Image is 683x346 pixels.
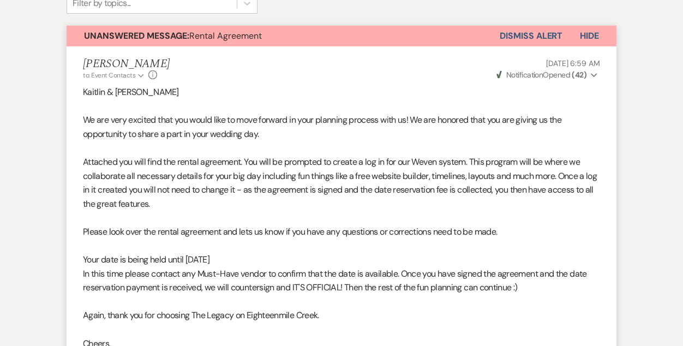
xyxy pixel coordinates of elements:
button: Hide [562,26,616,46]
button: to: Event Contacts [83,70,146,80]
strong: Unanswered Message: [84,30,189,41]
strong: ( 42 ) [572,70,586,80]
button: NotificationOpened (42) [495,69,600,81]
span: Opened [496,70,587,80]
p: Your date is being held until [DATE] [83,253,600,267]
h5: [PERSON_NAME] [83,57,170,71]
span: to: Event Contacts [83,71,135,80]
button: Unanswered Message:Rental Agreement [67,26,500,46]
p: We are very excited that you would like to move forward in your planning process with us! We are ... [83,113,600,141]
p: Attached you will find the rental agreement. You will be prompted to create a log in for our Weve... [83,155,600,211]
span: Notification [506,70,543,80]
button: Dismiss Alert [500,26,562,46]
span: Hide [580,30,599,41]
p: In this time please contact any Must-Have vendor to confirm that the date is available. Once you ... [83,267,600,295]
p: Kaitlin & [PERSON_NAME] [83,85,600,99]
p: Please look over the rental agreement and lets us know if you have any questions or corrections n... [83,225,600,239]
p: Again, thank you for choosing The Legacy on Eighteenmile Creek. [83,308,600,323]
span: [DATE] 6:59 AM [546,58,600,68]
span: Rental Agreement [84,30,262,41]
